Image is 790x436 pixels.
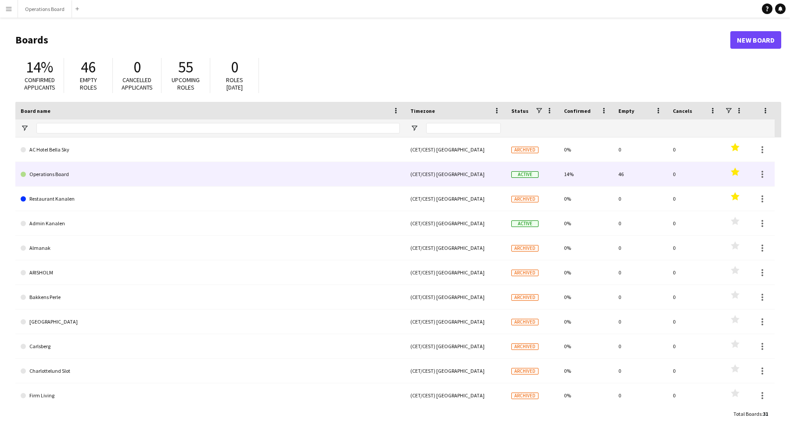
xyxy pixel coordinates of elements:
a: Almanak [21,236,400,260]
a: Firm Living [21,383,400,408]
span: 31 [763,411,768,417]
div: : [733,405,768,422]
span: Active [511,220,539,227]
span: Status [511,108,528,114]
div: (CET/CEST) [GEOGRAPHIC_DATA] [405,359,506,383]
span: Timezone [410,108,435,114]
span: Roles [DATE] [226,76,243,91]
div: 0 [613,383,668,407]
a: Restaurant Kanalen [21,187,400,211]
input: Timezone Filter Input [426,123,501,133]
div: (CET/CEST) [GEOGRAPHIC_DATA] [405,285,506,309]
span: Archived [511,319,539,325]
span: Archived [511,147,539,153]
span: Archived [511,393,539,399]
div: 0% [559,187,613,211]
div: (CET/CEST) [GEOGRAPHIC_DATA] [405,236,506,260]
span: Cancels [673,108,692,114]
span: Total Boards [733,411,761,417]
div: 14% [559,162,613,186]
span: Archived [511,368,539,375]
div: (CET/CEST) [GEOGRAPHIC_DATA] [405,334,506,358]
div: 0 [668,334,722,358]
div: 0 [613,187,668,211]
span: 55 [178,58,193,77]
span: 0 [133,58,141,77]
a: AC Hotel Bella Sky [21,137,400,162]
div: 0% [559,334,613,358]
span: Archived [511,270,539,276]
span: Archived [511,196,539,202]
div: 0% [559,359,613,383]
a: Operations Board [21,162,400,187]
div: 0 [668,236,722,260]
div: 0 [668,162,722,186]
span: Active [511,171,539,178]
div: 0% [559,310,613,334]
span: Archived [511,294,539,301]
span: 14% [26,58,53,77]
span: Upcoming roles [172,76,200,91]
span: Empty [618,108,634,114]
div: (CET/CEST) [GEOGRAPHIC_DATA] [405,310,506,334]
a: Admin Kanalen [21,211,400,236]
div: 0 [668,359,722,383]
button: Open Filter Menu [410,124,418,132]
a: [GEOGRAPHIC_DATA] [21,310,400,334]
div: 0 [668,137,722,162]
div: 0% [559,137,613,162]
div: 46 [613,162,668,186]
div: 0 [668,383,722,407]
button: Operations Board [18,0,72,18]
div: 0 [613,334,668,358]
div: (CET/CEST) [GEOGRAPHIC_DATA] [405,211,506,235]
input: Board name Filter Input [36,123,400,133]
a: Carlsberg [21,334,400,359]
span: Board name [21,108,50,114]
div: 0 [668,211,722,235]
div: 0% [559,260,613,285]
div: 0% [559,236,613,260]
span: Confirmed [564,108,591,114]
a: Bakkens Perle [21,285,400,310]
span: Archived [511,245,539,252]
div: 0 [613,260,668,285]
div: (CET/CEST) [GEOGRAPHIC_DATA] [405,187,506,211]
div: 0 [668,187,722,211]
div: (CET/CEST) [GEOGRAPHIC_DATA] [405,162,506,186]
button: Open Filter Menu [21,124,29,132]
a: New Board [730,31,781,49]
div: 0 [613,310,668,334]
div: 0 [613,236,668,260]
div: 0 [613,137,668,162]
div: 0 [613,359,668,383]
a: Charlottelund Slot [21,359,400,383]
div: (CET/CEST) [GEOGRAPHIC_DATA] [405,137,506,162]
div: 0% [559,211,613,235]
div: (CET/CEST) [GEOGRAPHIC_DATA] [405,260,506,285]
span: Confirmed applicants [24,76,55,91]
div: 0% [559,285,613,309]
div: (CET/CEST) [GEOGRAPHIC_DATA] [405,383,506,407]
div: 0 [613,285,668,309]
div: 0% [559,383,613,407]
span: 46 [81,58,96,77]
div: 0 [668,310,722,334]
span: Empty roles [80,76,97,91]
span: Archived [511,343,539,350]
span: 0 [231,58,238,77]
div: 0 [613,211,668,235]
a: ARISHOLM [21,260,400,285]
h1: Boards [15,33,730,47]
span: Cancelled applicants [122,76,153,91]
div: 0 [668,285,722,309]
div: 0 [668,260,722,285]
